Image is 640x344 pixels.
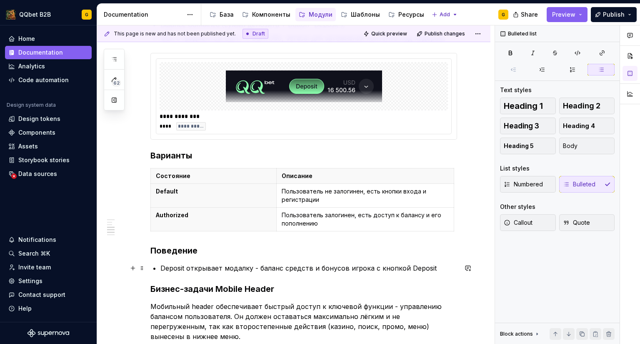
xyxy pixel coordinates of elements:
[18,249,50,258] div: Search ⌘K
[18,291,65,299] div: Contact support
[5,153,92,167] a: Storybook stories
[5,112,92,126] a: Design tokens
[18,156,70,164] div: Storybook stories
[547,7,587,22] button: Preview
[18,62,45,70] div: Analytics
[18,115,60,123] div: Design tokens
[5,274,92,288] a: Settings
[500,328,540,340] div: Block actions
[18,48,63,57] div: Documentation
[5,233,92,246] button: Notifications
[398,10,424,19] div: Ресурсы
[85,11,88,18] div: G
[156,211,188,218] strong: Authorized
[206,8,237,21] a: База
[500,176,556,193] button: Numbered
[282,211,449,228] p: Пользователь залогинен, есть доступ к балансу и его пополнению
[5,46,92,59] a: Documentation
[552,10,575,19] span: Preview
[5,32,92,45] a: Home
[563,122,595,130] span: Heading 4
[504,218,532,227] span: Callout
[112,80,121,86] span: 62
[591,7,637,22] button: Publish
[5,60,92,73] a: Analytics
[500,203,535,211] div: Other styles
[500,98,556,114] button: Heading 1
[18,76,69,84] div: Code automation
[18,277,42,285] div: Settings
[504,102,543,110] span: Heading 1
[425,30,465,37] span: Publish changes
[500,86,532,94] div: Text styles
[603,10,625,19] span: Publish
[5,288,92,301] button: Contact support
[361,28,411,40] button: Quick preview
[500,214,556,231] button: Callout
[504,142,534,150] span: Heading 5
[502,11,505,18] div: G
[563,218,590,227] span: Quote
[500,331,533,337] div: Block actions
[5,73,92,87] a: Code automation
[351,10,380,19] div: Шаблоны
[252,30,265,37] span: Draft
[239,8,294,21] a: Компоненты
[521,10,538,19] span: Share
[295,8,336,21] a: Модули
[5,302,92,315] button: Help
[5,247,92,260] button: Search ⌘K
[504,122,539,130] span: Heading 3
[160,263,457,273] p: Deposit открывает модалку - баланс средств и бонусов игрока с кнопкой Deposit
[5,167,92,181] a: Data sources
[414,28,469,40] button: Publish changes
[563,142,577,150] span: Body
[500,118,556,134] button: Heading 3
[27,329,69,337] svg: Supernova Logo
[2,5,95,23] button: QQbet B2BG
[19,10,51,19] div: QQbet B2B
[337,8,383,21] a: Шаблоны
[440,11,450,18] span: Add
[282,172,449,180] p: Описание
[559,98,615,114] button: Heading 2
[156,172,271,180] p: Состояние
[385,8,427,21] a: Ресурсы
[104,10,182,19] div: Documentation
[18,304,32,313] div: Help
[156,188,178,195] strong: Default
[5,140,92,153] a: Assets
[563,102,600,110] span: Heading 2
[18,236,56,244] div: Notifications
[371,30,407,37] span: Quick preview
[18,128,55,137] div: Components
[206,6,427,23] div: Page tree
[5,126,92,139] a: Components
[18,263,51,271] div: Invite team
[114,30,236,37] span: This page is new and has not been published yet.
[150,245,457,256] h3: Поведение
[18,170,57,178] div: Data sources
[150,283,457,295] h3: Бизнес-задачи Mobile Header
[504,180,543,188] span: Numbered
[500,138,556,154] button: Heading 5
[500,164,530,173] div: List styles
[220,10,234,19] div: База
[150,150,457,161] h3: Варианты
[7,102,56,108] div: Design system data
[150,301,457,341] p: Мобильный header обеспечивает быстрый доступ к ключевой функции - управлению балансом пользовател...
[18,142,38,151] div: Assets
[309,10,332,19] div: Модули
[252,10,290,19] div: Компоненты
[509,7,543,22] button: Share
[5,261,92,274] a: Invite team
[282,187,449,204] p: Пользователь не залогинен, есть кнопки входа и регистрации
[6,10,16,20] img: 491028fe-7948-47f3-9fb2-82dab60b8b20.png
[559,118,615,134] button: Heading 4
[559,214,615,231] button: Quote
[559,138,615,154] button: Body
[429,9,460,20] button: Add
[18,35,35,43] div: Home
